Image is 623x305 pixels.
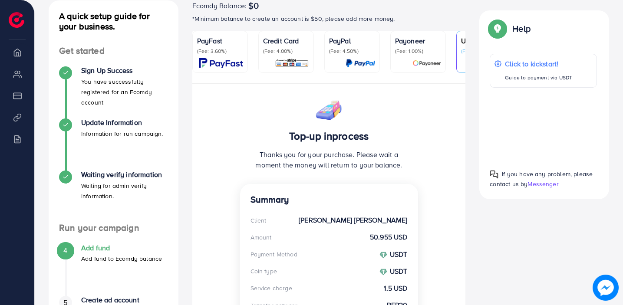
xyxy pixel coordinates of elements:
[49,244,178,296] li: Add fund
[81,296,168,304] h4: Create ad account
[395,48,441,55] p: (Fee: 1.00%)
[593,275,619,301] img: image
[81,180,168,201] p: Waiting for admin verify information.
[63,246,67,256] span: 4
[81,76,168,108] p: You have successfully registered for an Ecomdy account
[379,268,387,276] img: coin
[505,59,572,69] p: Click to kickstart!
[527,180,558,188] span: Messenger
[49,46,178,56] h4: Get started
[490,170,498,179] img: Popup guide
[251,233,272,242] div: Amount
[490,170,593,188] span: If you have any problem, please contact us by
[9,12,24,28] img: logo
[81,66,168,75] h4: Sign Up Success
[395,36,441,46] p: Payoneer
[390,249,408,259] strong: USDT
[251,216,267,225] div: Client
[81,171,168,179] h4: Waiting verify information
[412,58,441,68] img: card
[346,58,375,68] img: card
[49,66,178,118] li: Sign Up Success
[192,0,247,11] span: Ecomdy Balance:
[315,94,343,123] img: success
[379,251,387,259] img: coin
[81,244,162,252] h4: Add fund
[329,36,375,46] p: PayPal
[263,48,309,55] p: (Fee: 4.00%)
[81,128,163,139] p: Information for run campaign.
[390,266,408,276] strong: USDT
[461,48,507,55] p: (Fee: 0.00%)
[461,36,507,46] p: USDT
[299,215,407,225] strong: [PERSON_NAME] [PERSON_NAME]
[263,36,309,46] p: Credit Card
[248,0,259,11] span: $0
[49,171,178,223] li: Waiting verify information
[192,13,466,24] p: *Minimum balance to create an account is $50, please add more money.
[197,36,243,46] p: PayFast
[49,11,178,32] h4: A quick setup guide for your business.
[251,194,408,205] h4: Summary
[199,58,243,68] img: card
[329,48,375,55] p: (Fee: 4.50%)
[275,58,309,68] img: card
[81,253,162,264] p: Add fund to Ecomdy balance
[49,223,178,233] h4: Run your campaign
[512,23,531,34] p: Help
[49,118,178,171] li: Update Information
[81,118,163,127] h4: Update Information
[197,48,243,55] p: (Fee: 3.60%)
[251,284,292,292] div: Service charge
[505,72,572,83] p: Guide to payment via USDT
[251,267,277,275] div: Coin type
[251,130,408,142] h3: Top-up inprocess
[384,283,407,293] strong: 1.5 USD
[251,149,408,170] p: Thanks you for your purchase. Please wait a moment the money will return to your balance.
[251,250,297,259] div: Payment Method
[490,21,505,36] img: Popup guide
[370,232,408,242] strong: 50.955 USD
